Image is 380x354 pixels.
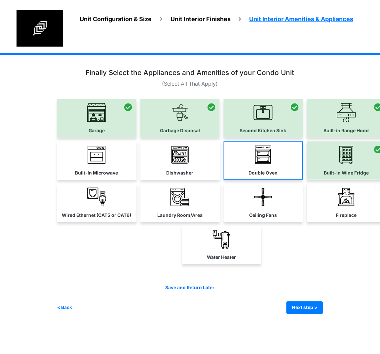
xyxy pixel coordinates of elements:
img: laundry-room_5OBHpJr.png [171,188,189,207]
img: Fireplace_Icon.png [337,188,356,207]
label: Dishwasher [167,170,194,177]
img: water_heater_Ts5pyyV.PNG [212,230,231,249]
img: Double_Oven_Icon_4.png [254,145,273,164]
label: Wired Ethernet (CAT5 or CAT6) [62,212,132,219]
img: dishwasher.png [171,145,189,164]
img: built-In-microwave.png [87,145,106,164]
span: Unit Configuration & Size [80,16,152,22]
button: < Back [57,301,73,314]
label: Ceiling Fans [249,212,277,219]
img: ceiling_fan.png [254,188,273,207]
label: Water Heater [207,254,236,261]
span: Unit Interior Finishes [171,16,231,22]
img: spp logo [17,10,63,47]
a: Save and Return Later [166,285,215,291]
img: home-wired-CAT5-CAT6.png [87,188,106,207]
label: Double Oven [249,170,278,177]
span: Unit Interior Amenities & Appliances [249,16,354,22]
label: Laundry Room/Area [157,212,203,219]
label: Fireplace [336,212,357,219]
p: (Select All That Apply) [57,80,323,88]
label: Built-In Microwave [75,170,118,177]
h3: Finally Select the Appliances and Amenities of your Condo Unit [86,69,294,77]
button: Next step > [286,301,323,314]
